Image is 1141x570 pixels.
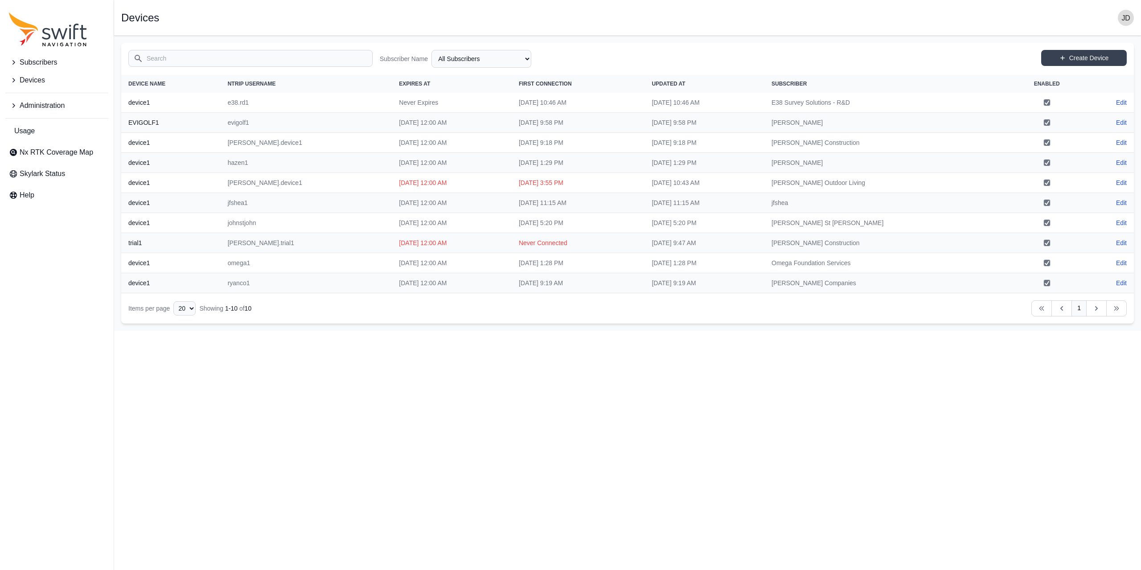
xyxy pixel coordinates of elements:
[392,173,512,193] td: [DATE] 12:00 AM
[20,190,34,201] span: Help
[764,75,1008,93] th: Subscriber
[764,273,1008,293] td: [PERSON_NAME] Companies
[512,233,645,253] td: Never Connected
[392,133,512,153] td: [DATE] 12:00 AM
[431,50,531,68] select: Subscriber
[644,233,764,253] td: [DATE] 9:47 AM
[121,12,159,23] h1: Devices
[1116,178,1127,187] a: Edit
[1116,238,1127,247] a: Edit
[5,186,108,204] a: Help
[1116,138,1127,147] a: Edit
[20,147,93,158] span: Nx RTK Coverage Map
[5,122,108,140] a: Usage
[121,153,221,173] th: device1
[1116,279,1127,287] a: Edit
[1071,300,1087,316] a: 1
[1116,258,1127,267] a: Edit
[221,193,392,213] td: jfshea1
[121,273,221,293] th: device1
[512,153,645,173] td: [DATE] 1:29 PM
[121,233,221,253] th: trial1
[221,153,392,173] td: hazen1
[121,113,221,133] th: EVIGOLF1
[225,305,238,312] span: 1 - 10
[399,81,430,87] span: Expires At
[1041,50,1127,66] a: Create Device
[764,133,1008,153] td: [PERSON_NAME] Construction
[121,93,221,113] th: device1
[512,213,645,233] td: [DATE] 5:20 PM
[512,253,645,273] td: [DATE] 1:28 PM
[121,173,221,193] th: device1
[764,213,1008,233] td: [PERSON_NAME] St [PERSON_NAME]
[5,165,108,183] a: Skylark Status
[644,173,764,193] td: [DATE] 10:43 AM
[5,71,108,89] button: Devices
[121,293,1134,324] nav: Table navigation
[644,133,764,153] td: [DATE] 9:18 PM
[1116,158,1127,167] a: Edit
[764,153,1008,173] td: [PERSON_NAME]
[392,273,512,293] td: [DATE] 12:00 AM
[14,126,35,136] span: Usage
[512,193,645,213] td: [DATE] 11:15 AM
[20,100,65,111] span: Administration
[1118,10,1134,26] img: user photo
[121,253,221,273] th: device1
[221,133,392,153] td: [PERSON_NAME].device1
[392,193,512,213] td: [DATE] 12:00 AM
[392,93,512,113] td: Never Expires
[644,253,764,273] td: [DATE] 1:28 PM
[512,173,645,193] td: [DATE] 3:55 PM
[764,193,1008,213] td: jfshea
[764,113,1008,133] td: [PERSON_NAME]
[512,133,645,153] td: [DATE] 9:18 PM
[121,193,221,213] th: device1
[121,213,221,233] th: device1
[5,97,108,115] button: Administration
[644,193,764,213] td: [DATE] 11:15 AM
[764,93,1008,113] td: E38 Survey Solutions - R&D
[512,273,645,293] td: [DATE] 9:19 AM
[519,81,572,87] span: First Connection
[644,213,764,233] td: [DATE] 5:20 PM
[1008,75,1086,93] th: Enabled
[1116,98,1127,107] a: Edit
[199,304,251,313] div: Showing of
[652,81,685,87] span: Updated At
[221,93,392,113] td: e38.rd1
[128,50,373,67] input: Search
[764,233,1008,253] td: [PERSON_NAME] Construction
[512,113,645,133] td: [DATE] 9:58 PM
[1116,118,1127,127] a: Edit
[392,233,512,253] td: [DATE] 12:00 AM
[644,153,764,173] td: [DATE] 1:29 PM
[221,273,392,293] td: ryanco1
[173,301,196,316] select: Display Limit
[221,213,392,233] td: johnstjohn
[5,144,108,161] a: Nx RTK Coverage Map
[764,253,1008,273] td: Omega Foundation Services
[221,253,392,273] td: omega1
[20,75,45,86] span: Devices
[121,133,221,153] th: device1
[512,93,645,113] td: [DATE] 10:46 AM
[644,93,764,113] td: [DATE] 10:46 AM
[1116,198,1127,207] a: Edit
[644,113,764,133] td: [DATE] 9:58 PM
[128,305,170,312] span: Items per page
[20,168,65,179] span: Skylark Status
[20,57,57,68] span: Subscribers
[245,305,252,312] span: 10
[392,253,512,273] td: [DATE] 12:00 AM
[764,173,1008,193] td: [PERSON_NAME] Outdoor Living
[221,233,392,253] td: [PERSON_NAME].trial1
[221,173,392,193] td: [PERSON_NAME].device1
[121,75,221,93] th: Device Name
[392,113,512,133] td: [DATE] 12:00 AM
[392,213,512,233] td: [DATE] 12:00 AM
[1116,218,1127,227] a: Edit
[392,153,512,173] td: [DATE] 12:00 AM
[380,54,428,63] label: Subscriber Name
